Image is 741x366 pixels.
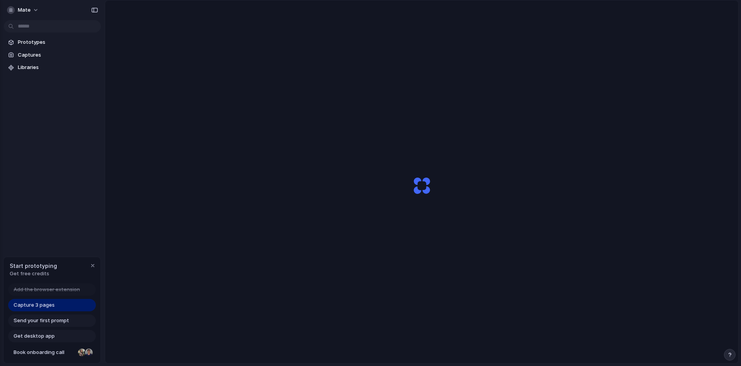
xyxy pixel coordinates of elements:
div: Christian Iacullo [84,348,93,357]
div: Nicole Kubica [77,348,87,357]
span: mate [18,6,31,14]
span: Capture 3 pages [14,301,55,309]
span: Book onboarding call [14,349,75,356]
a: Prototypes [4,36,101,48]
span: Start prototyping [10,262,57,270]
a: Get desktop app [8,330,96,342]
span: Captures [18,51,98,59]
a: Libraries [4,62,101,73]
span: Get free credits [10,270,57,278]
span: Prototypes [18,38,98,46]
span: Add the browser extension [14,286,80,293]
span: Libraries [18,64,98,71]
span: Get desktop app [14,332,55,340]
span: Send your first prompt [14,317,69,325]
a: Captures [4,49,101,61]
a: Book onboarding call [8,346,96,359]
button: mate [4,4,43,16]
